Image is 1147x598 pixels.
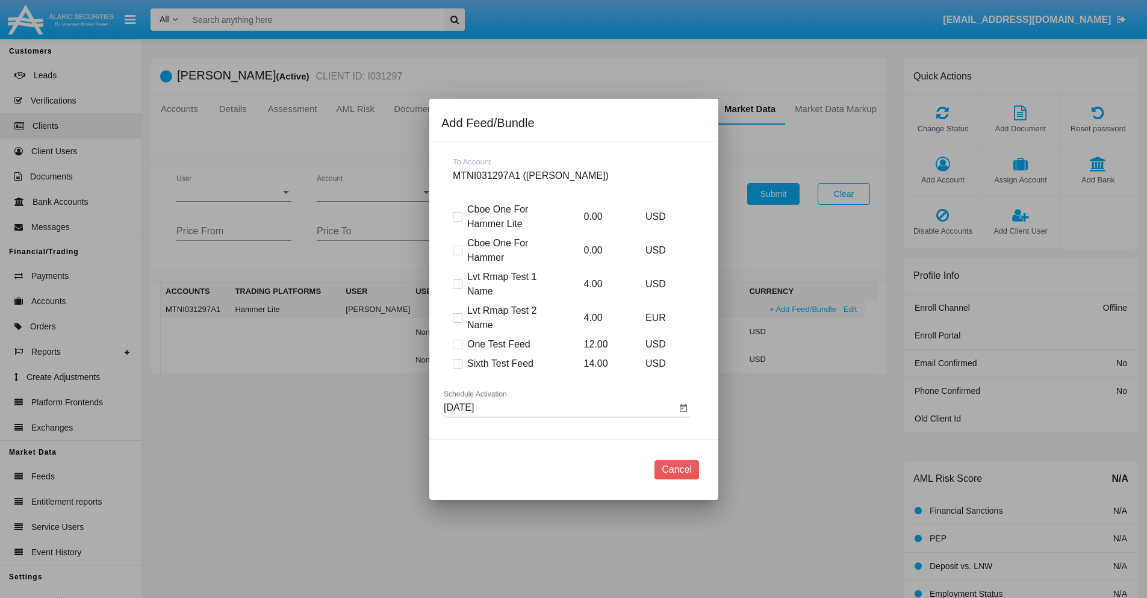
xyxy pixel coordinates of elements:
span: Lvt Rmap Test 2 Name [467,304,558,332]
div: Add Feed/Bundle [441,113,706,132]
span: MTNI031297A1 ([PERSON_NAME]) [453,170,609,181]
p: USD [636,337,691,352]
p: 4.00 [574,311,629,325]
span: Cboe One For Hammer Lite [467,202,558,231]
span: One Test Feed [467,337,530,352]
p: 4.00 [574,277,629,291]
p: 12.00 [574,337,629,352]
span: To Account [453,157,491,166]
p: EUR [636,311,691,325]
p: 0.00 [574,243,629,258]
span: Sixth Test Feed [467,357,533,371]
p: USD [636,243,691,258]
button: Open calendar [676,400,691,415]
span: Cboe One For Hammer [467,236,558,265]
p: 14.00 [574,357,629,371]
p: USD [636,357,691,371]
button: Cancel [654,460,699,479]
span: Lvt Rmap Test 1 Name [467,270,558,299]
p: 0.00 [574,210,629,224]
p: USD [636,277,691,291]
p: USD [636,210,691,224]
